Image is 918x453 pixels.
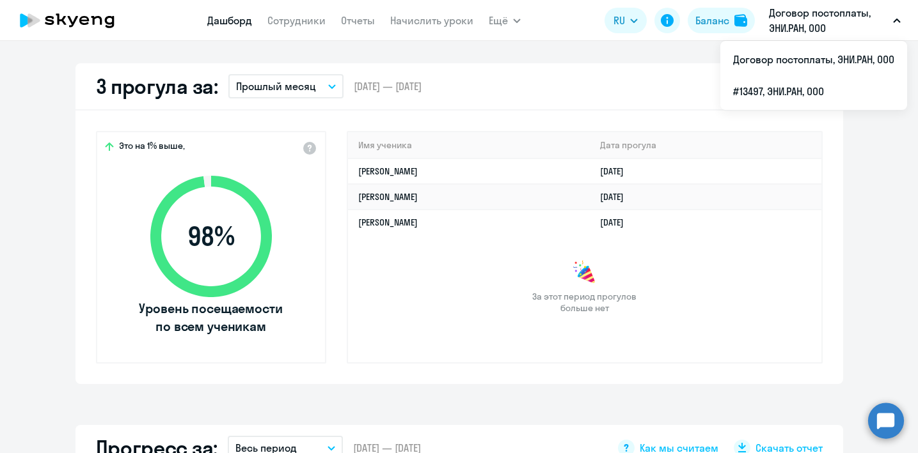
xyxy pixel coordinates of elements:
a: [PERSON_NAME] [358,165,418,177]
span: За этот период прогулов больше нет [531,291,638,314]
span: Ещё [489,13,508,28]
img: balance [734,14,747,27]
a: [DATE] [600,165,634,177]
th: Имя ученика [348,132,590,158]
a: Отчеты [341,14,375,27]
img: congrats [572,260,597,286]
a: Начислить уроки [390,14,473,27]
button: RU [605,8,647,33]
a: [DATE] [600,191,634,203]
a: [PERSON_NAME] [358,217,418,228]
button: Договор постоплаты, ЭНИ.РАН, ООО [763,5,907,36]
a: Сотрудники [267,14,326,27]
h2: 3 прогула за: [96,73,218,99]
span: RU [613,13,625,28]
a: [PERSON_NAME] [358,191,418,203]
p: Договор постоплаты, ЭНИ.РАН, ООО [769,5,888,36]
span: 98 % [138,221,285,252]
span: [DATE] — [DATE] [354,79,422,93]
a: Дашборд [207,14,252,27]
button: Балансbalance [688,8,755,33]
button: Прошлый месяц [228,74,344,98]
span: Уровень посещаемости по всем ученикам [138,300,285,335]
button: Ещё [489,8,521,33]
ul: Ещё [720,41,907,110]
div: Баланс [695,13,729,28]
th: Дата прогула [590,132,821,158]
a: [DATE] [600,217,634,228]
span: Это на 1% выше, [119,140,185,155]
p: Прошлый месяц [236,79,316,94]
